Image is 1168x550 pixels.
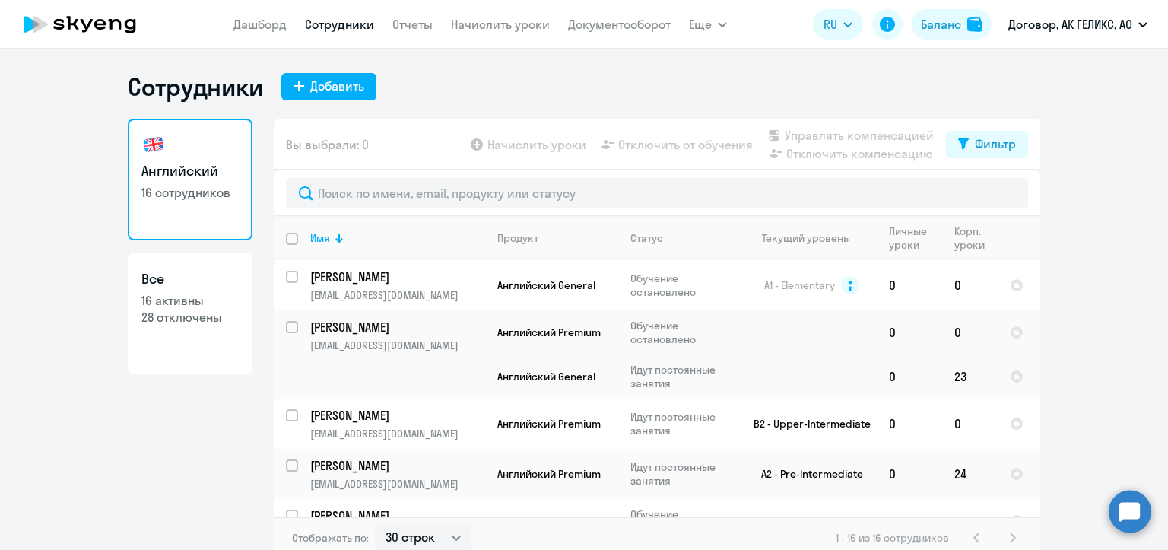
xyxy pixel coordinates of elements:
img: english [141,132,166,157]
p: 16 сотрудников [141,184,239,201]
button: RU [813,9,863,40]
td: 0 [877,499,942,543]
td: 0 [877,260,942,310]
p: [EMAIL_ADDRESS][DOMAIN_NAME] [310,288,484,302]
p: [PERSON_NAME] [310,319,482,335]
span: Английский Premium [497,467,601,481]
p: [EMAIL_ADDRESS][DOMAIN_NAME] [310,477,484,491]
span: 1 - 16 из 16 сотрудников [836,531,949,545]
span: A1 - Elementary [764,278,835,292]
div: Корп. уроки [954,224,997,252]
button: Балансbalance [912,9,992,40]
a: Отчеты [392,17,433,32]
p: [EMAIL_ADDRESS][DOMAIN_NAME] [310,427,484,440]
a: [PERSON_NAME] [310,319,484,335]
div: Текущий уровень [747,231,876,245]
div: Текущий уровень [762,231,849,245]
h1: Сотрудники [128,72,263,102]
p: [EMAIL_ADDRESS][DOMAIN_NAME] [310,339,484,352]
a: [PERSON_NAME] [310,457,484,474]
span: RU [824,15,837,33]
p: Обучение остановлено [630,319,735,346]
p: Идут постоянные занятия [630,363,735,390]
p: [PERSON_NAME] [310,407,482,424]
p: 28 отключены [141,309,239,326]
div: Статус [630,231,663,245]
a: Начислить уроки [451,17,550,32]
td: 0 [877,354,942,399]
div: Имя [310,231,484,245]
button: Добавить [281,73,376,100]
span: Английский Premium [497,514,601,528]
a: Документооборот [568,17,671,32]
a: Дашборд [233,17,287,32]
span: Вы выбрали: 0 [286,135,369,154]
p: Обучение остановлено [630,272,735,299]
img: balance [967,17,982,32]
td: A2 - Pre-Intermediate [735,449,877,499]
td: 0 [942,499,998,543]
span: Ещё [689,15,712,33]
div: Добавить [310,77,364,95]
td: 24 [942,449,998,499]
div: Имя [310,231,330,245]
a: [PERSON_NAME] [310,269,484,285]
td: 0 [877,399,942,449]
a: [PERSON_NAME] [310,407,484,424]
a: Английский16 сотрудников [128,119,252,240]
td: 0 [942,260,998,310]
p: Идут постоянные занятия [630,410,735,437]
div: Личные уроки [889,224,941,252]
div: Баланс [921,15,961,33]
td: 23 [942,354,998,399]
p: [PERSON_NAME] [310,269,482,285]
td: 0 [877,310,942,354]
p: Договор, АК ГЕЛИКС, АО [1008,15,1132,33]
h3: Английский [141,161,239,181]
button: Фильтр [946,131,1028,158]
div: Продукт [497,231,538,245]
p: 16 активны [141,292,239,309]
a: [PERSON_NAME] [310,507,484,524]
span: Отображать по: [292,531,369,545]
p: Обучение остановлено [630,507,735,535]
span: Английский Premium [497,417,601,431]
p: [PERSON_NAME] [310,507,482,524]
span: Английский General [497,370,595,383]
h3: Все [141,269,239,289]
td: B2 - Upper-Intermediate [735,399,877,449]
a: Сотрудники [305,17,374,32]
td: 0 [877,449,942,499]
input: Поиск по имени, email, продукту или статусу [286,178,1028,208]
button: Ещё [689,9,727,40]
p: Идут постоянные занятия [630,460,735,488]
div: Фильтр [975,135,1016,153]
td: 0 [942,399,998,449]
p: [PERSON_NAME] [310,457,482,474]
td: 0 [942,310,998,354]
span: Английский Premium [497,326,601,339]
button: Договор, АК ГЕЛИКС, АО [1001,6,1155,43]
span: Английский General [497,278,595,292]
a: Все16 активны28 отключены [128,253,252,374]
